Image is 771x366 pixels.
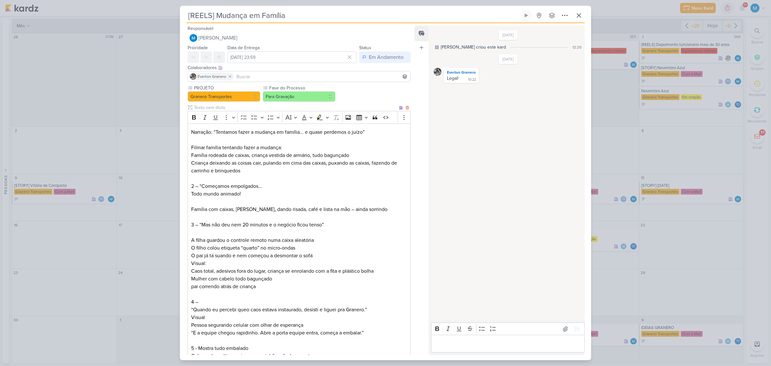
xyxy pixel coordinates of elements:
[199,34,237,42] span: [PERSON_NAME]
[191,260,407,275] p: Visual: Caos total, adesivos fora do lugar, criança se enrolando com a fita e plástico bolha
[191,190,407,213] p: Todo mundo animado! Família com caixas, [PERSON_NAME], dando risada, café e lista na mão – ainda ...
[445,69,477,76] div: Everton Granero
[188,64,411,71] div: Colaboradores
[227,45,260,50] label: Data de Entrega
[193,104,398,111] input: Texto sem título
[191,314,407,321] p: Visual
[191,290,407,306] p: 4 –
[431,335,585,352] div: Editor editing area: main
[191,337,407,352] p: 5 - Mostra tudo embalado
[191,329,407,337] p: “E a equipe chegou rapidinho. Abre a porta equipe entra, começa a embalar.”
[188,91,260,102] button: Granero Transportes
[191,229,407,260] p: A filha guardou o controle remoto numa caixa aleatória O filho colou etiqueta “quarto” no micro-o...
[447,76,458,81] div: Legal!
[188,111,411,124] div: Editor toolbar
[441,44,506,50] div: MARIANA criou este kard
[431,323,585,335] div: Editor toolbar
[572,44,581,50] div: 12:20
[190,34,197,42] img: MARIANA MIRANDA
[188,45,208,50] label: Prioridade
[188,26,213,31] label: Responsável
[191,144,407,175] p: Filmar família tentando fazer a mudança: Família rodeada de caixas, criança vestida de armário, t...
[191,275,407,283] p: Mulher com cabelo todo bagunçado
[198,74,226,79] span: Everton Granero
[235,73,409,80] input: Buscar
[434,68,441,76] img: Everton Granero
[359,45,371,50] label: Status
[191,182,407,190] p: 2 – “Começamos empolgados…
[369,53,403,61] div: Em Andamento
[191,283,407,290] p: pai correndo atrás de criança
[269,85,335,91] label: Fase do Processo
[186,10,519,21] input: Kard Sem Título
[435,45,439,49] div: Este log é visível à todos no kard
[191,306,407,314] p: “Quando eu percebi queo caos estava instaurado, desisti e liguei pra Granero.”
[468,77,476,82] div: 10:22
[191,128,407,136] p: Narração: “Tentamos fazer a mudança em família... e quase perdemos o juízo”
[263,91,335,102] button: Para Gravação
[190,73,196,80] img: Everton Granero
[193,85,260,91] label: PROJETO
[524,13,529,18] div: Ligar relógio
[188,32,411,44] button: [PERSON_NAME]
[227,51,357,63] input: Select a date
[191,321,407,329] p: Pessoa segurando celular com olhar de esperança
[359,51,411,63] button: Em Andamento
[191,213,407,229] p: 3 – “Mas não deu nem 20 minutos e o negócio ficou tenso”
